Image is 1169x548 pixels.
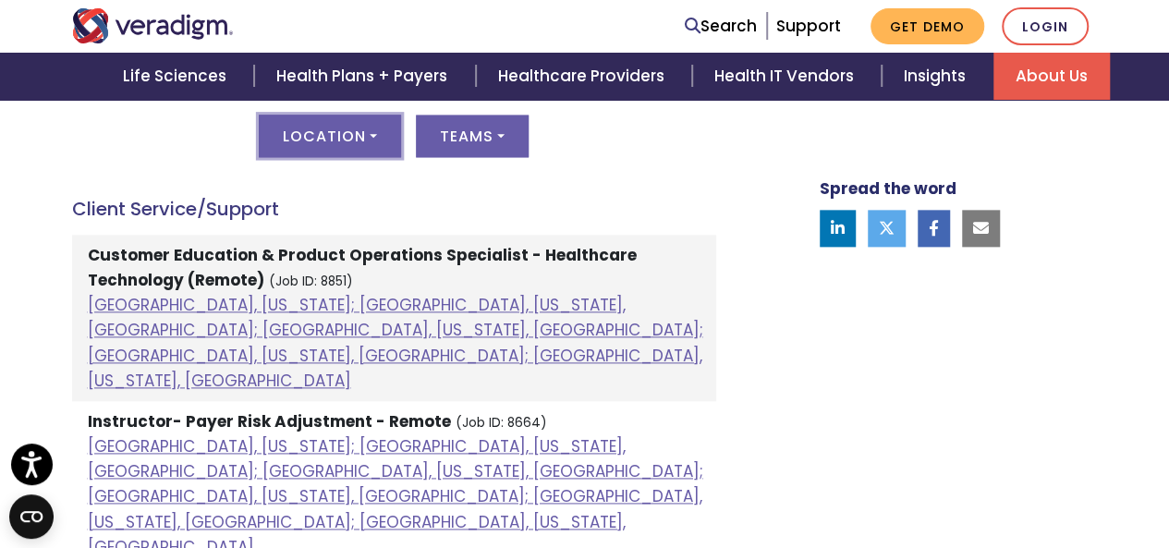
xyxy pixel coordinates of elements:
button: Teams [416,115,529,157]
a: Support [776,15,841,37]
small: (Job ID: 8664) [456,414,547,432]
img: Veradigm logo [72,8,234,43]
strong: Instructor- Payer Risk Adjustment - Remote [88,410,451,432]
button: Location [259,115,401,157]
button: Open CMP widget [9,494,54,539]
small: (Job ID: 8851) [269,273,353,290]
a: Login [1002,7,1089,45]
strong: Customer Education & Product Operations Specialist - Healthcare Technology (Remote) [88,244,637,291]
h4: Client Service/Support [72,198,716,220]
a: Health IT Vendors [692,53,882,100]
a: Search [685,14,757,39]
a: About Us [993,53,1110,100]
a: Get Demo [871,8,984,44]
a: Healthcare Providers [476,53,692,100]
strong: Spread the word [820,177,956,200]
a: Health Plans + Payers [254,53,475,100]
a: Insights [882,53,993,100]
a: [GEOGRAPHIC_DATA], [US_STATE]; [GEOGRAPHIC_DATA], [US_STATE], [GEOGRAPHIC_DATA]; [GEOGRAPHIC_DATA... [88,294,703,392]
a: Life Sciences [101,53,254,100]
